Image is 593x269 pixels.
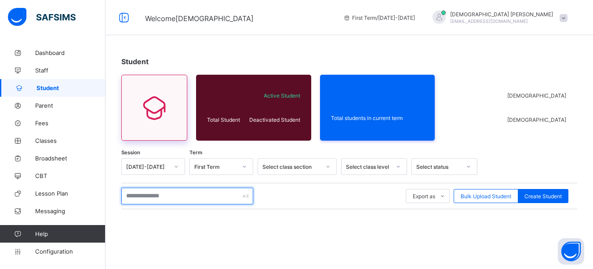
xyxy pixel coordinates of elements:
span: Deactivated Student [247,116,300,123]
span: [DEMOGRAPHIC_DATA] [507,92,566,99]
span: Lesson Plan [35,190,106,197]
span: Student [121,57,149,66]
span: [DEMOGRAPHIC_DATA] [507,116,566,123]
span: Session [121,149,140,156]
button: Open asap [558,238,584,265]
div: First Term [194,164,237,170]
span: Student [36,84,106,91]
span: Fees [35,120,106,127]
div: Select class level [346,164,391,170]
span: Dashboard [35,49,106,56]
div: Select class section [262,164,320,170]
div: [DATE]-[DATE] [126,164,169,170]
span: Classes [35,137,106,144]
span: Messaging [35,207,106,214]
span: Total students in current term [331,115,424,121]
span: Export as [413,193,435,200]
span: Configuration [35,248,105,255]
span: Staff [35,67,106,74]
span: [DEMOGRAPHIC_DATA] [PERSON_NAME] [450,11,553,18]
span: CBT [35,172,106,179]
div: IsaiahPaul [424,11,572,25]
span: Bulk Upload Student [461,193,511,200]
div: Select status [416,164,461,170]
span: Broadsheet [35,155,106,162]
span: session/term information [343,15,415,21]
img: safsims [8,8,76,26]
span: Term [189,149,202,156]
span: [EMAIL_ADDRESS][DOMAIN_NAME] [450,18,528,24]
span: Welcome [DEMOGRAPHIC_DATA] [145,14,254,23]
span: Parent [35,102,106,109]
span: Help [35,230,105,237]
div: Total Student [205,114,245,125]
span: Active Student [247,92,300,99]
span: Create Student [524,193,562,200]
